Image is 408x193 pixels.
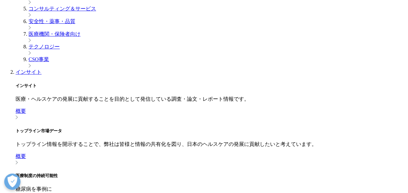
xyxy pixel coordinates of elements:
button: 優先設定センターを開く [4,174,20,190]
a: コンサルティング＆サービス [29,6,96,11]
a: 概要 [16,108,405,121]
h5: トップライン市場データ [16,128,405,134]
h5: インサイト [16,83,405,89]
p: 糖尿病を事例に [16,186,405,193]
p: トップライン情報を開示することで、弊社は皆様と情報の共有化を図り、日本のヘルスケアの発展に貢献したいと考えています。 [16,141,405,148]
h5: 医療制度の持続可能性 [16,173,405,179]
a: インサイト [16,69,42,75]
a: 安全性・薬事・品質 [29,19,75,24]
a: CSO事業 [29,57,49,62]
p: 医療・ヘルスケアの発展に貢献することを目的として発信している調査・論文・レポート情報です。 [16,96,405,103]
a: テクノロジー [29,44,60,49]
a: 概要 [16,153,405,166]
a: 医療機関・保険者向け [29,31,80,37]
